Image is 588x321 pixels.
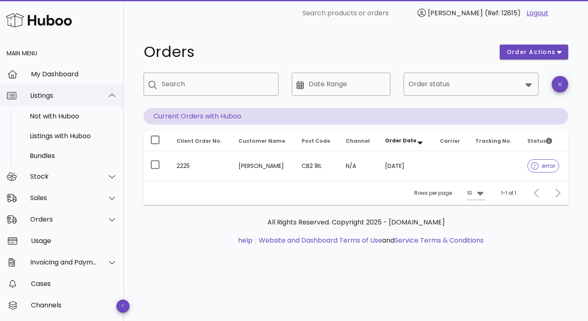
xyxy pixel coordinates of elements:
[238,236,253,245] a: help
[378,131,433,151] th: Order Date: Sorted descending. Activate to remove sorting.
[346,137,370,144] span: Channel
[144,45,490,59] h1: Orders
[404,73,538,96] div: Order status
[394,236,484,245] a: Service Terms & Conditions
[485,8,521,18] span: (Ref: 12815)
[30,112,117,120] div: Not with Huboo
[170,131,232,151] th: Client Order No.
[467,189,472,197] div: 10
[339,151,378,181] td: N/A
[31,70,117,78] div: My Dashboard
[501,189,516,197] div: 1-1 of 1
[177,137,222,144] span: Client Order No.
[31,301,117,309] div: Channels
[259,236,382,245] a: Website and Dashboard Terms of Use
[31,280,117,288] div: Cases
[6,11,72,29] img: Huboo Logo
[428,8,483,18] span: [PERSON_NAME]
[232,131,295,151] th: Customer Name
[527,137,552,144] span: Status
[339,131,378,151] th: Channel
[531,163,555,169] span: error
[440,137,460,144] span: Carrier
[30,194,97,202] div: Sales
[30,152,117,160] div: Bundles
[256,236,484,245] li: and
[30,172,97,180] div: Stock
[414,181,485,205] div: Rows per page:
[232,151,295,181] td: [PERSON_NAME]
[144,108,568,125] p: Current Orders with Huboo
[30,258,97,266] div: Invoicing and Payments
[385,137,416,144] span: Order Date
[150,217,562,227] p: All Rights Reserved. Copyright 2025 - [DOMAIN_NAME]
[170,151,232,181] td: 2225
[527,8,548,18] a: Logout
[378,151,433,181] td: [DATE]
[30,92,97,99] div: Listings
[500,45,568,59] button: order actions
[30,215,97,223] div: Orders
[475,137,512,144] span: Tracking No.
[239,137,285,144] span: Customer Name
[506,48,556,57] span: order actions
[521,131,568,151] th: Status
[30,132,117,140] div: Listings with Huboo
[469,131,521,151] th: Tracking No.
[302,137,330,144] span: Post Code
[295,151,339,181] td: CB2 1RL
[433,131,469,151] th: Carrier
[467,186,485,200] div: 10Rows per page:
[295,131,339,151] th: Post Code
[31,237,117,245] div: Usage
